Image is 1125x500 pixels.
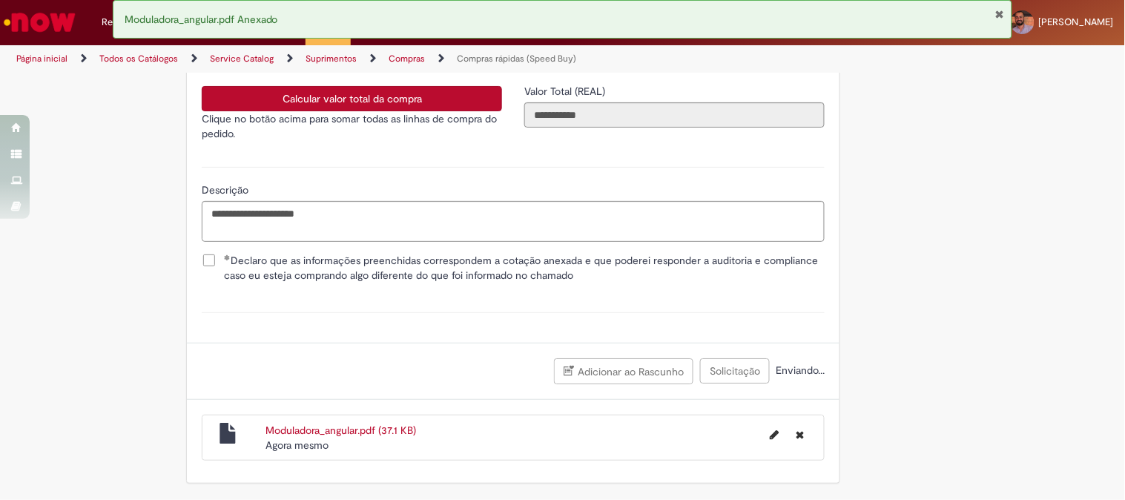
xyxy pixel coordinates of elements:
input: Valor Total (REAL) [524,102,825,128]
span: Agora mesmo [265,438,329,452]
span: Descrição [202,183,251,197]
label: Somente leitura - Valor Total (REAL) [524,84,608,99]
span: Requisições [102,15,154,30]
textarea: Descrição [202,201,825,241]
a: Todos os Catálogos [99,53,178,65]
span: [PERSON_NAME] [1039,16,1114,28]
button: Fechar Notificação [994,8,1004,20]
ul: Trilhas de página [11,45,739,73]
button: Excluir Moduladora_angular.pdf [787,423,813,447]
span: Moduladora_angular.pdf Anexado [125,13,278,26]
a: Compras rápidas (Speed Buy) [457,53,576,65]
a: Service Catalog [210,53,274,65]
a: Página inicial [16,53,67,65]
span: Enviando... [773,364,825,377]
button: Calcular valor total da compra [202,86,502,111]
span: Declaro que as informações preenchidas correspondem a cotação anexada e que poderei responder a a... [224,253,825,283]
p: Clique no botão acima para somar todas as linhas de compra do pedido. [202,111,502,141]
span: Somente leitura - Valor Total (REAL) [524,85,608,98]
a: Suprimentos [306,53,357,65]
button: Editar nome de arquivo Moduladora_angular.pdf [761,423,788,447]
span: Obrigatório Preenchido [224,254,231,260]
a: Moduladora_angular.pdf (37.1 KB) [265,424,416,437]
img: ServiceNow [1,7,78,37]
time: 28/08/2025 10:58:40 [265,438,329,452]
a: Compras [389,53,425,65]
